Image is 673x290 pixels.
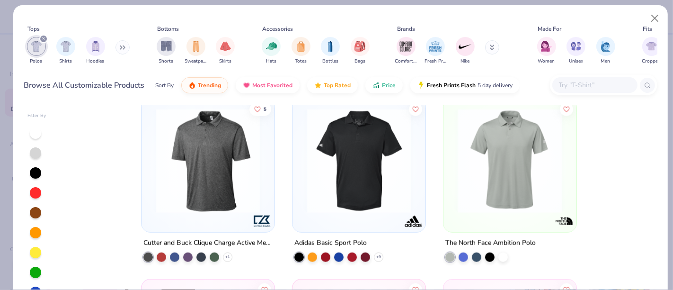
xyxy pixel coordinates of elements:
[354,41,365,52] img: Bags Image
[560,103,573,116] button: Like
[243,82,250,89] img: most_fav.gif
[569,58,583,65] span: Unisex
[216,37,235,65] div: filter for Skirts
[642,37,661,65] div: filter for Cropped
[295,58,307,65] span: Totes
[322,58,338,65] span: Bottles
[537,37,556,65] div: filter for Women
[157,37,176,65] button: filter button
[558,80,631,91] input: Try "T-Shirt"
[266,58,276,65] span: Hats
[321,37,340,65] div: filter for Bottles
[445,237,536,249] div: The North Face Ambition Polo
[601,58,611,65] span: Men
[376,254,381,260] span: + 9
[249,103,271,116] button: Like
[399,39,413,54] img: Comfort Colors Image
[307,77,358,93] button: Top Rated
[263,25,293,33] div: Accessories
[30,58,43,65] span: Polos
[541,41,552,52] img: Women Image
[567,37,585,65] div: filter for Unisex
[601,41,611,52] img: Men Image
[404,212,423,231] img: Adidas logo
[155,81,174,90] div: Sort By
[456,37,475,65] button: filter button
[555,212,574,231] img: The North Face logo
[302,109,416,213] img: f7ca83bb-6f1e-4e94-ad4e-30493954727a
[262,37,281,65] button: filter button
[428,39,443,54] img: Fresh Prints Image
[265,109,379,213] img: a1ead82f-705c-40b0-9d8e-20e59aac1375
[198,82,221,89] span: Trending
[86,37,105,65] button: filter button
[185,37,207,65] button: filter button
[216,37,235,65] button: filter button
[537,37,556,65] button: filter button
[354,58,365,65] span: Bags
[24,80,145,91] div: Browse All Customizable Products
[181,77,228,93] button: Trending
[90,41,101,52] img: Hoodies Image
[296,41,306,52] img: Totes Image
[596,37,615,65] button: filter button
[478,80,513,91] span: 5 day delivery
[646,9,664,27] button: Close
[425,37,446,65] button: filter button
[324,82,351,89] span: Top Rated
[191,41,201,52] img: Sweatpants Image
[27,37,46,65] button: filter button
[395,37,417,65] button: filter button
[382,82,396,89] span: Price
[567,37,585,65] button: filter button
[27,112,46,119] div: Filter By
[397,25,415,33] div: Brands
[314,82,322,89] img: TopRated.gif
[425,58,446,65] span: Fresh Prints
[158,25,179,33] div: Bottoms
[188,82,196,89] img: trending.gif
[157,37,176,65] div: filter for Shorts
[266,41,277,52] img: Hats Image
[185,37,207,65] div: filter for Sweatpants
[27,25,40,33] div: Tops
[185,58,207,65] span: Sweatpants
[264,107,266,112] span: 5
[252,82,292,89] span: Most Favorited
[294,237,367,249] div: Adidas Basic Sport Polo
[87,58,105,65] span: Hoodies
[253,212,272,231] img: Cutter & Buck logo
[60,58,72,65] span: Shirts
[159,58,174,65] span: Shorts
[351,37,370,65] button: filter button
[292,37,310,65] button: filter button
[86,37,105,65] div: filter for Hoodies
[453,109,567,213] img: ccdf14fe-bf49-49bc-97bd-1be4dfdc7e24
[219,58,231,65] span: Skirts
[325,41,336,52] img: Bottles Image
[642,58,661,65] span: Cropped
[220,41,231,52] img: Skirts Image
[151,109,265,213] img: 52b925e5-706c-441f-bf7e-4d3f3899a804
[56,37,75,65] div: filter for Shirts
[643,25,652,33] div: Fits
[642,37,661,65] button: filter button
[427,82,476,89] span: Fresh Prints Flash
[292,37,310,65] div: filter for Totes
[321,37,340,65] button: filter button
[646,41,657,52] img: Cropped Image
[538,25,561,33] div: Made For
[417,82,425,89] img: flash.gif
[351,37,370,65] div: filter for Bags
[456,37,475,65] div: filter for Nike
[538,58,555,65] span: Women
[460,58,469,65] span: Nike
[365,77,403,93] button: Price
[143,237,273,249] div: Cutter and Buck Clique Charge Active Mens Short Sleeve Polo
[395,58,417,65] span: Comfort Colors
[395,37,417,65] div: filter for Comfort Colors
[56,37,75,65] button: filter button
[596,37,615,65] div: filter for Men
[410,77,520,93] button: Fresh Prints Flash5 day delivery
[27,37,46,65] div: filter for Polos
